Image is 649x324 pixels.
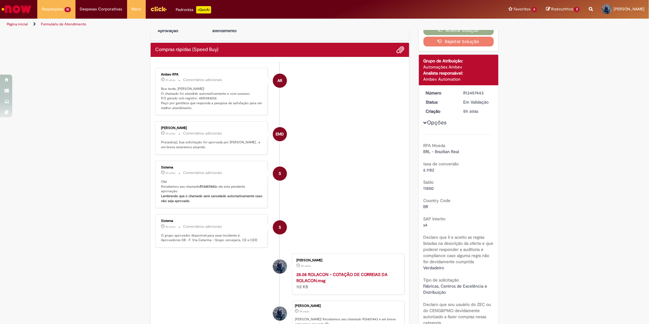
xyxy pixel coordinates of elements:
span: BRL - Brazilian Real [424,149,459,154]
div: Daniel Oliveira Machado [273,307,287,321]
button: Adicionar anexos [397,46,405,54]
b: Tipo de solicitação [424,277,459,283]
dt: Número [421,90,459,96]
span: S [279,220,281,235]
span: 11800 [424,186,434,191]
time: 28/08/2025 12:09:12 [166,132,175,135]
span: 5h atrás [463,109,478,114]
small: Comentários adicionais [183,131,222,136]
small: Comentários adicionais [183,77,222,83]
span: 6.1182 [424,167,435,173]
span: Verdadeiro [424,265,444,271]
ul: Trilhas de página [5,19,428,30]
time: 28/08/2025 11:57:51 [463,109,478,114]
div: Padroniza [176,6,211,13]
div: Em Validação [463,99,492,105]
span: 5h atrás [299,310,309,313]
b: Saldo [424,179,434,185]
div: 112 KB [296,271,398,290]
p: Prezado(a), Sua solicitação foi aprovada por [PERSON_NAME] , e em breve estaremos atuando. [161,140,263,149]
div: [PERSON_NAME] [295,304,401,308]
small: Comentários adicionais [183,224,222,229]
time: 28/08/2025 11:58:00 [166,225,175,229]
time: 28/08/2025 11:57:48 [301,264,311,268]
img: click_logo_yellow_360x200.png [150,4,167,13]
span: [PERSON_NAME] [614,6,644,12]
div: [PERSON_NAME] [161,126,263,130]
p: Boa tarde, [PERSON_NAME]! O chamado foi atendido automaticamente e com sucesso. P.O gerado sob re... [161,87,263,111]
span: 5h atrás [166,132,175,135]
div: Daniel Oliveira Machado [273,260,287,274]
span: BR [424,204,428,209]
div: R13457443 [463,90,492,96]
span: Rascunhos [551,6,573,12]
span: s4 [424,222,428,228]
div: Ambev RPA [161,73,263,76]
div: 28/08/2025 11:57:51 [463,108,492,114]
p: O grupo aprovador disponível para esse incidente é: Aprovadores SB - F. Sta.Catarina - Grupo cerv... [161,233,263,243]
dt: Status [421,99,459,105]
b: Declaro que li e aceito as regras listadas na descrição da oferta e que poderei responder a audit... [424,234,493,264]
p: +GenAi [196,6,211,13]
span: Despesas Corporativas [80,6,123,12]
div: Sistema [161,166,263,169]
button: Rejeitar Solução [424,37,494,46]
h2: Compras rápidas (Speed Buy) Histórico de tíquete [155,47,218,53]
span: Fábricas, Centros de Excelência e Distribuição [424,283,489,295]
time: 28/08/2025 11:58:03 [166,171,175,175]
span: 5h atrás [301,264,311,268]
span: 2h atrás [166,78,175,82]
span: Requisições [42,6,63,12]
span: 5h atrás [166,225,175,229]
span: S [279,166,281,181]
a: Formulário de Atendimento [41,22,86,27]
div: [PERSON_NAME] [296,259,398,262]
span: 5 [532,7,537,12]
b: RPA Moeda [424,143,446,148]
a: Rascunhos [546,6,580,12]
span: EMD [276,127,284,142]
span: 5h atrás [166,171,175,175]
span: 2 [574,7,580,12]
span: More [132,6,141,12]
div: Edilson Moreira Do Cabo Souza [273,127,287,141]
b: SAP Interim [424,216,446,222]
div: Automações Ambev [424,64,494,70]
div: Grupo de Atribuição: [424,58,494,64]
div: Ambev RPA [273,74,287,88]
b: R13457443 [200,184,216,189]
b: Lembrando que o chamado será cancelado automaticamente caso não seja aprovado. [161,194,263,203]
div: System [273,167,287,181]
div: Ambev Automation [424,76,494,82]
a: Página inicial [7,22,28,27]
time: 28/08/2025 11:57:51 [299,310,309,313]
b: Country Code [424,198,451,203]
span: AR [277,73,282,88]
button: Aceitar solução [424,25,494,35]
img: ServiceNow [1,3,32,15]
div: System [273,220,287,234]
b: taxa de conversão [424,161,459,167]
span: Favoritos [514,6,531,12]
span: 10 [64,7,71,12]
small: Comentários adicionais [183,170,222,175]
div: Sistema [161,219,263,223]
a: 28.08 ROLACON - COTAÇÃO DE CORREIAS DA ROLACON.msg [296,272,388,283]
div: Analista responsável: [424,70,494,76]
p: Olá! Recebemos seu chamado e ele esta pendente aprovação. [161,179,263,204]
dt: Criação [421,108,459,114]
time: 28/08/2025 15:39:36 [166,78,175,82]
